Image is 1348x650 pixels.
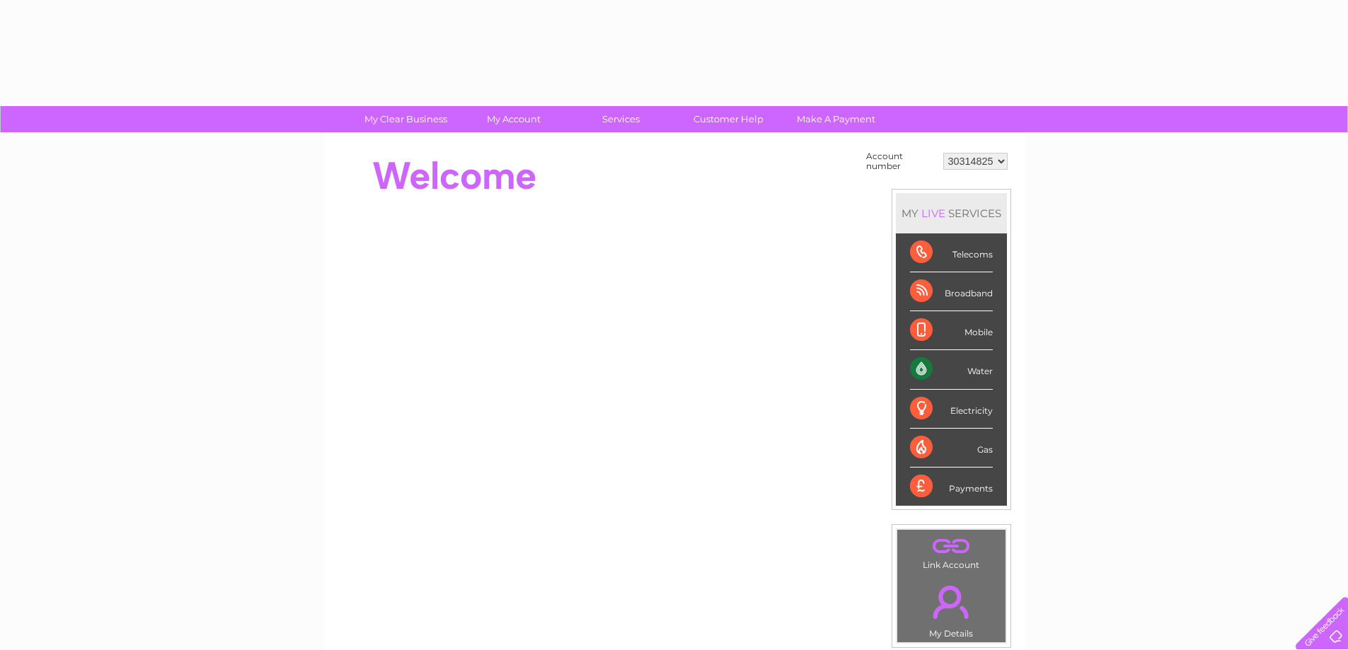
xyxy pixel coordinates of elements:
[910,429,993,468] div: Gas
[901,577,1002,627] a: .
[910,272,993,311] div: Broadband
[455,106,572,132] a: My Account
[910,233,993,272] div: Telecoms
[910,390,993,429] div: Electricity
[563,106,679,132] a: Services
[897,574,1006,643] td: My Details
[778,106,894,132] a: Make A Payment
[347,106,464,132] a: My Clear Business
[896,193,1007,233] div: MY SERVICES
[910,468,993,506] div: Payments
[901,533,1002,558] a: .
[910,350,993,389] div: Water
[863,148,940,175] td: Account number
[670,106,787,132] a: Customer Help
[918,207,948,220] div: LIVE
[910,311,993,350] div: Mobile
[897,529,1006,574] td: Link Account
